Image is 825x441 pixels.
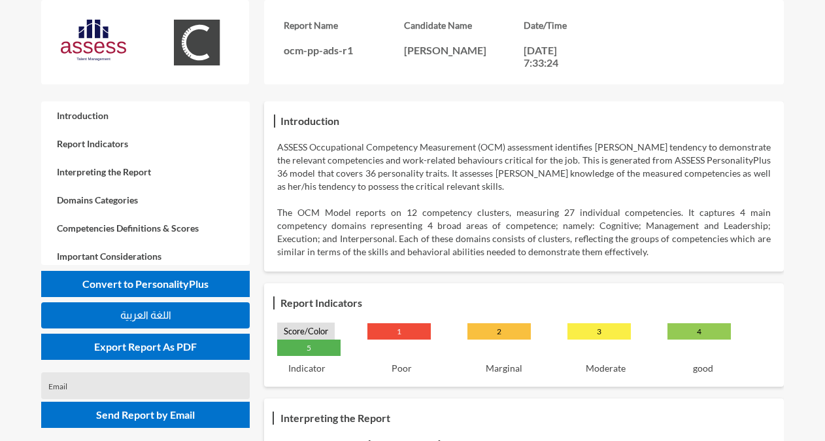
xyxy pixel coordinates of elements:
[392,362,412,374] p: Poor
[41,214,250,242] a: Competencies Definitions & Scores
[277,340,341,356] p: 5
[404,44,524,56] p: [PERSON_NAME]
[120,309,171,321] span: اللغة العربية
[41,271,250,297] button: Convert to PersonalityPlus
[277,206,771,258] p: The OCM Model reports on 12 competency clusters, measuring 27 individual competencies. It capture...
[41,130,250,158] a: Report Indicators
[567,323,631,340] p: 3
[41,101,250,130] a: Introduction
[41,402,250,428] button: Send Report by Email
[277,293,365,312] h3: Report Indicators
[41,334,250,360] button: Export Report As PDF
[41,158,250,186] a: Interpreting the Report
[404,20,524,31] h3: Candidate Name
[277,141,771,193] p: ASSESS Occupational Competency Measurement (OCM) assessment identifies [PERSON_NAME] tendency to ...
[277,111,343,130] h3: Introduction
[41,242,250,270] a: Important Considerations
[486,362,522,374] p: Marginal
[277,408,394,427] h3: Interpreting the Report
[586,362,626,374] p: Moderate
[693,362,713,374] p: good
[277,323,335,340] p: Score/Color
[524,44,582,69] p: [DATE] 7:33:24
[284,20,404,31] h3: Report Name
[667,323,731,340] p: 4
[41,302,250,328] button: اللغة العربية
[164,20,229,65] img: OCM.svg
[284,44,404,56] p: ocm-pp-ads-r1
[82,277,209,290] span: Convert to PersonalityPlus
[94,340,197,353] span: Export Report As PDF
[96,408,195,421] span: Send Report by Email
[367,323,431,340] p: 1
[41,186,250,214] a: Domains Categories
[288,362,326,374] p: Indicator
[467,323,531,340] p: 2
[61,20,126,61] img: AssessLogoo.svg
[524,20,644,31] h3: Date/Time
